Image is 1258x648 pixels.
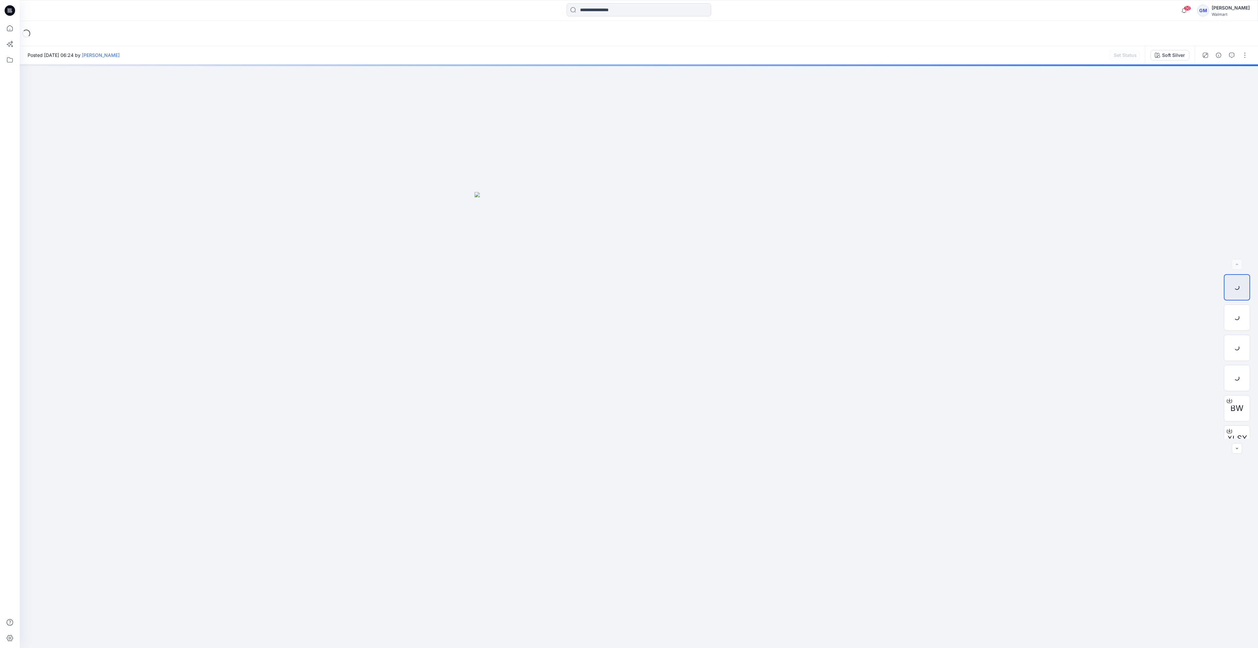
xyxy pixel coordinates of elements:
[1230,402,1244,414] span: BW
[1184,6,1191,11] span: 50
[1162,52,1185,59] div: Soft Silver
[1212,4,1250,12] div: [PERSON_NAME]
[82,52,120,58] a: [PERSON_NAME]
[1212,12,1250,17] div: Walmart
[28,52,120,59] span: Posted [DATE] 06:24 by
[1227,433,1247,444] span: XLSX
[1213,50,1224,60] button: Details
[1197,5,1209,16] div: GM
[1151,50,1189,60] button: Soft Silver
